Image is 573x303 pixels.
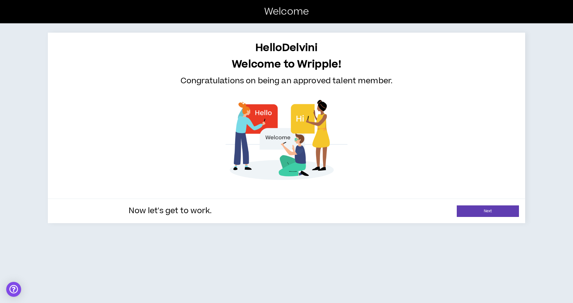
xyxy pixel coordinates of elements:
img: teamwork.png [217,84,356,195]
div: Open Intercom Messenger [6,282,21,297]
p: Congratulations on being an approved talent member. [54,75,519,87]
p: Welcome [264,4,309,19]
p: Now let's get to work. [54,205,286,217]
a: Next [457,205,519,217]
h1: Welcome to Wripple! [54,58,519,70]
h1: Hello Delvini [54,42,519,54]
